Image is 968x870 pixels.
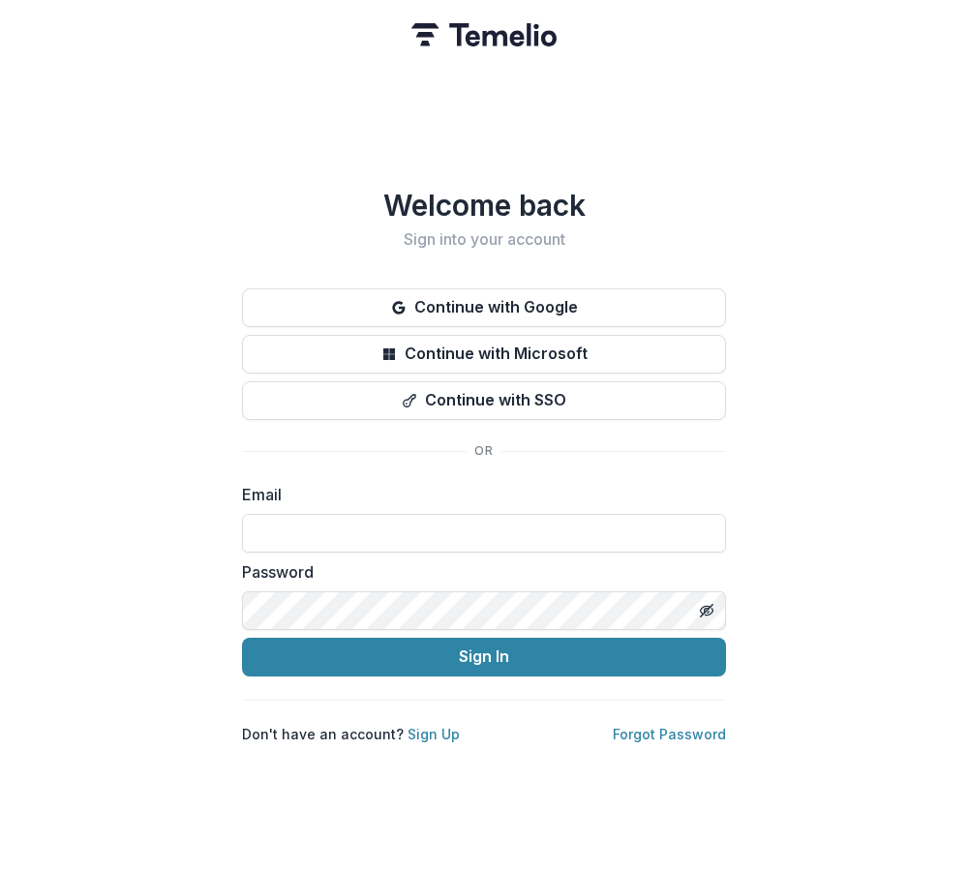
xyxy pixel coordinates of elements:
[242,560,714,584] label: Password
[691,595,722,626] button: Toggle password visibility
[411,23,557,46] img: Temelio
[242,724,460,744] p: Don't have an account?
[242,230,726,249] h2: Sign into your account
[408,726,460,742] a: Sign Up
[242,381,726,420] button: Continue with SSO
[242,638,726,676] button: Sign In
[242,288,726,327] button: Continue with Google
[613,726,726,742] a: Forgot Password
[242,188,726,223] h1: Welcome back
[242,483,714,506] label: Email
[242,335,726,374] button: Continue with Microsoft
